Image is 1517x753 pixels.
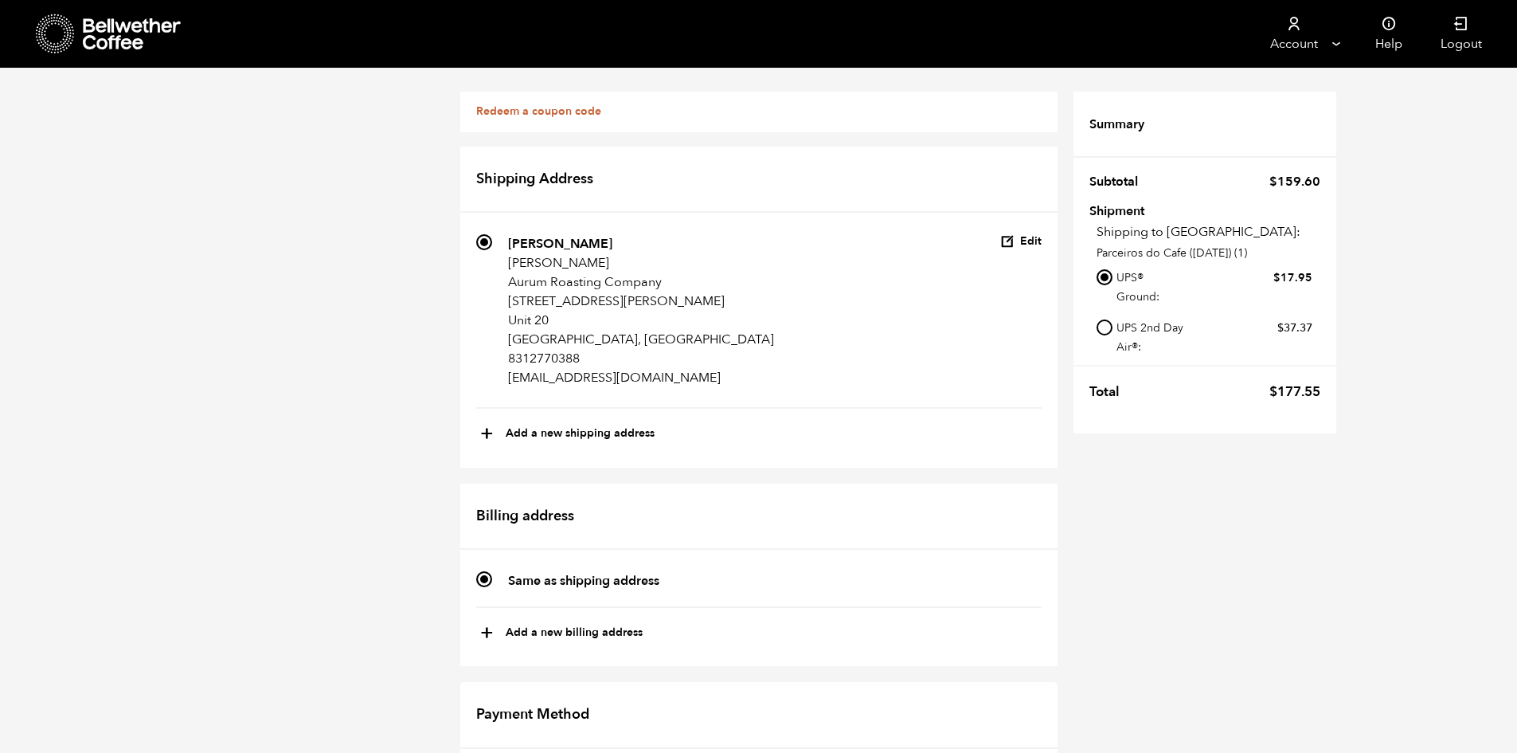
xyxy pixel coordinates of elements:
[508,572,659,590] strong: Same as shipping address
[508,311,774,330] p: Unit 20
[476,234,492,250] input: [PERSON_NAME] [PERSON_NAME] Aurum Roasting Company [STREET_ADDRESS][PERSON_NAME] Unit 20 [GEOGRAP...
[1273,270,1280,285] span: $
[1116,267,1312,307] label: UPS® Ground:
[508,349,774,368] p: 8312770388
[1277,320,1284,335] span: $
[460,682,1058,749] h2: Payment Method
[1277,320,1312,335] bdi: 37.37
[1269,173,1320,190] bdi: 159.60
[1097,222,1320,241] p: Shipping to [GEOGRAPHIC_DATA]:
[480,620,494,647] span: +
[1269,382,1320,401] bdi: 177.55
[1097,245,1320,261] p: Parceiros do Cafe ([DATE]) (1)
[476,104,601,119] a: Redeem a coupon code
[1089,375,1129,410] th: Total
[508,253,774,273] p: [PERSON_NAME]
[508,368,774,387] p: [EMAIL_ADDRESS][DOMAIN_NAME]
[508,235,612,253] strong: [PERSON_NAME]
[1089,165,1148,198] th: Subtotal
[480,421,655,448] button: +Add a new shipping address
[476,571,492,587] input: Same as shipping address
[508,273,774,292] p: Aurum Roasting Company
[1269,173,1277,190] span: $
[1269,382,1277,401] span: $
[480,620,643,647] button: +Add a new billing address
[1116,317,1312,357] label: UPS 2nd Day Air®:
[508,292,774,311] p: [STREET_ADDRESS][PERSON_NAME]
[1273,270,1312,285] bdi: 17.95
[508,330,774,349] p: [GEOGRAPHIC_DATA], [GEOGRAPHIC_DATA]
[460,484,1058,551] h2: Billing address
[480,421,494,448] span: +
[460,147,1058,214] h2: Shipping Address
[1089,108,1154,141] th: Summary
[1089,205,1181,215] th: Shipment
[1000,234,1042,249] button: Edit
